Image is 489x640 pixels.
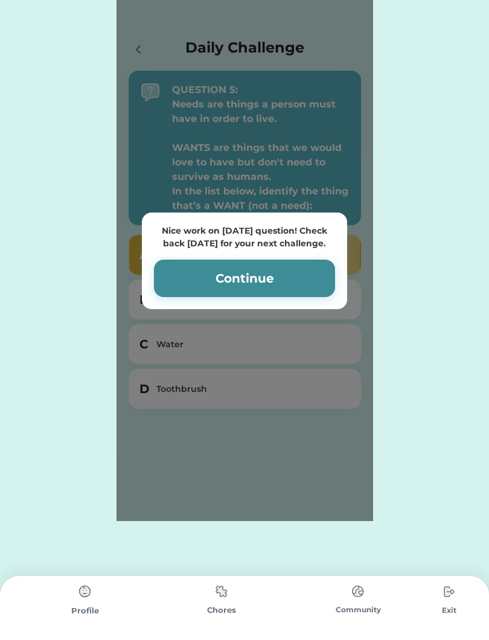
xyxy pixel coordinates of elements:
div: Nice work on [DATE] question! Check back [DATE] for your next challenge. [154,225,335,250]
img: type%3Dchores%2C%20state%3Ddefault.svg [437,580,461,604]
img: type%3Dchores%2C%20state%3Ddefault.svg [209,580,234,603]
img: type%3Dchores%2C%20state%3Ddefault.svg [346,580,370,603]
img: type%3Dchores%2C%20state%3Ddefault.svg [73,580,97,604]
div: Chores [153,604,290,616]
div: Community [290,604,426,615]
div: Profile [17,605,153,617]
button: Continue [154,260,335,297]
div: Exit [426,605,472,616]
